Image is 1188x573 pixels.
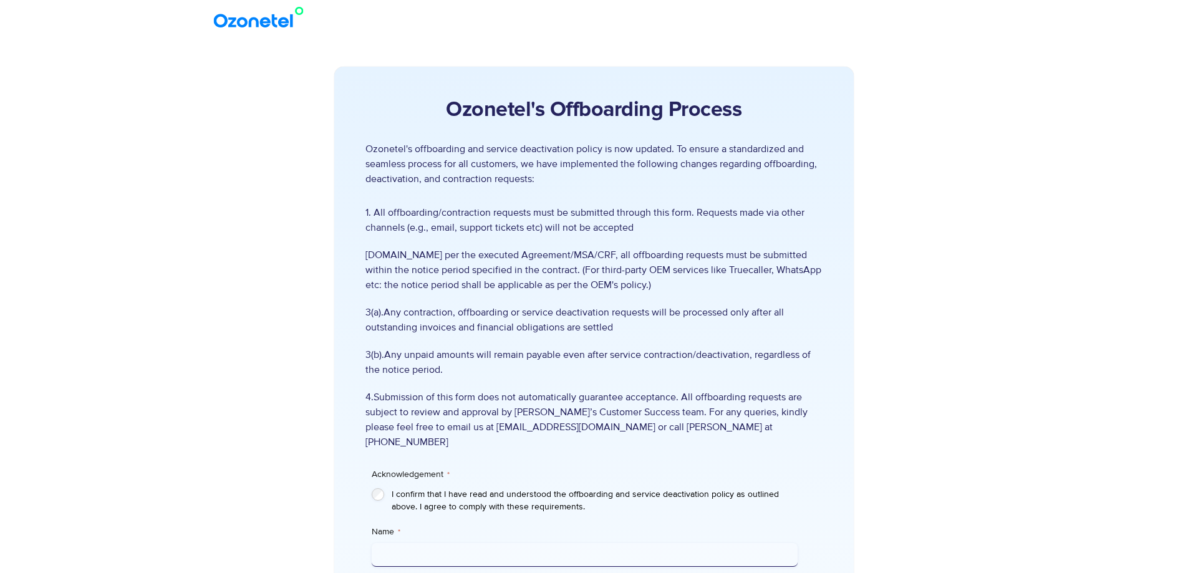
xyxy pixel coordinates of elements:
[365,347,823,377] span: 3(b).Any unpaid amounts will remain payable even after service contraction/deactivation, regardle...
[365,205,823,235] span: 1. All offboarding/contraction requests must be submitted through this form. Requests made via ot...
[365,248,823,292] span: [DOMAIN_NAME] per the executed Agreement/MSA/CRF, all offboarding requests must be submitted with...
[392,488,798,513] label: I confirm that I have read and understood the offboarding and service deactivation policy as outl...
[365,305,823,335] span: 3(a).Any contraction, offboarding or service deactivation requests will be processed only after a...
[365,98,823,123] h2: Ozonetel's Offboarding Process
[365,390,823,450] span: 4.Submission of this form does not automatically guarantee acceptance. All offboarding requests a...
[372,526,798,538] label: Name
[372,468,450,481] legend: Acknowledgement
[365,142,823,186] p: Ozonetel's offboarding and service deactivation policy is now updated. To ensure a standardized a...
